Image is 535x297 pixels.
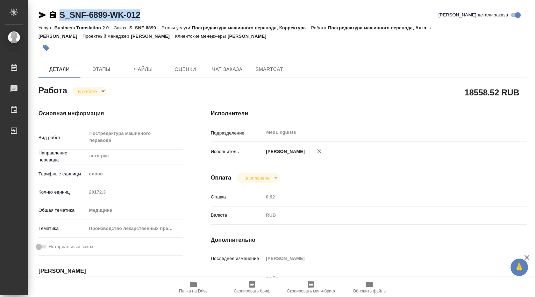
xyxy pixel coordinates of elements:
div: Медицина [87,204,183,216]
h2: 18558.52 RUB [465,86,519,98]
div: RUB [264,209,501,221]
p: [PERSON_NAME] [228,34,272,39]
p: Постредактура машинного перевода, Корректура [192,25,311,30]
span: Файлы [127,65,160,74]
p: S_SNF-6899 [129,25,162,30]
p: [PERSON_NAME] [131,34,175,39]
button: Обновить файлы [340,277,399,297]
p: Кол-во единиц [38,189,87,196]
p: Тарифные единицы [38,171,87,178]
h4: Дополнительно [211,236,527,244]
span: Скопировать бриф [234,289,270,294]
input: Пустое поле [264,192,501,202]
button: Скопировать мини-бриф [281,277,340,297]
p: Тематика [38,225,87,232]
p: Проектный менеджер [83,34,131,39]
button: 🙏 [511,259,528,276]
span: Папка на Drive [179,289,208,294]
p: Направление перевода [38,150,87,164]
p: Работа [311,25,328,30]
button: В работе [76,88,99,94]
div: В работе [237,173,280,183]
h4: Исполнители [211,109,527,118]
p: [PERSON_NAME] [264,148,305,155]
p: Подразделение [211,130,264,137]
p: Вид работ [38,134,87,141]
p: Последнее изменение [211,255,264,262]
p: Валюта [211,212,264,219]
button: Скопировать бриф [223,277,281,297]
h2: Работа [38,84,67,96]
p: Общая тематика [38,207,87,214]
button: Не оплачена [240,175,271,181]
h4: Оплата [211,174,231,182]
span: SmartCat [252,65,286,74]
span: [PERSON_NAME] детали заказа [438,12,508,19]
span: Обновить файлы [353,289,387,294]
span: 🙏 [513,260,525,275]
span: Чат заказа [211,65,244,74]
span: Этапы [85,65,118,74]
p: Business Translation 2.0 [54,25,114,30]
input: Пустое поле [264,253,501,263]
p: Клиентские менеджеры [175,34,228,39]
input: Пустое поле [87,187,183,197]
p: Заказ: [114,25,129,30]
a: S_SNF-6899-WK-012 [59,10,140,20]
p: Ставка [211,194,264,201]
div: В работе [72,87,107,96]
button: Скопировать ссылку для ЯМессенджера [38,11,47,19]
p: Услуга [38,25,54,30]
span: Оценки [169,65,202,74]
span: Детали [43,65,76,74]
span: Скопировать мини-бриф [287,289,335,294]
h4: [PERSON_NAME] [38,267,183,275]
p: Этапы услуги [161,25,192,30]
button: Добавить тэг [38,40,54,56]
span: Нотариальный заказ [49,243,93,250]
h4: Основная информация [38,109,183,118]
div: слово [87,168,183,180]
div: Производство лекарственных препаратов [87,223,183,234]
button: Папка на Drive [164,277,223,297]
p: Исполнитель [211,148,264,155]
button: Скопировать ссылку [49,11,57,19]
button: Удалить исполнителя [312,144,327,159]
